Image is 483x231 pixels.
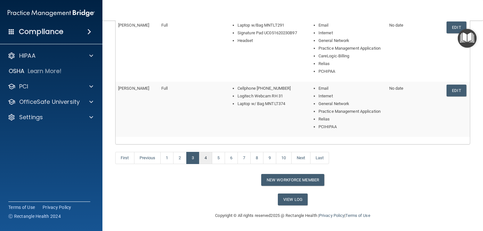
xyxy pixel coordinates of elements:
[19,27,63,36] h4: Compliance
[263,152,276,164] a: 9
[176,205,410,226] div: Copyright © All rights reserved 2025 @ Rectangle Health | |
[8,204,35,210] a: Terms of Use
[19,83,28,90] p: PCI
[318,37,384,45] li: General Network
[237,21,301,29] li: Laptop w/Bag MNTLT291
[237,100,301,108] li: Laptop w/ Bag MNTLT374
[318,85,384,92] li: Email
[278,194,308,205] a: View Log
[118,23,149,28] span: [PERSON_NAME]
[173,152,186,164] a: 2
[134,152,161,164] a: Previous
[225,152,238,164] a: 6
[28,67,62,75] p: Learn More!
[19,98,80,106] p: OfficeSafe University
[160,152,173,164] a: 1
[389,86,404,91] span: No date
[8,83,93,90] a: PCI
[318,52,384,60] li: CareLogic-Billing
[237,29,301,37] li: Signature Pad UC051620230B97
[186,152,199,164] a: 3
[458,29,477,48] button: Open Resource Center
[276,152,291,164] a: 10
[318,115,384,123] li: Relias
[8,7,95,20] img: PMB logo
[8,113,93,121] a: Settings
[8,98,93,106] a: OfficeSafe University
[291,152,310,164] a: Next
[237,152,251,164] a: 7
[319,213,344,218] a: Privacy Policy
[9,67,25,75] p: OSHA
[389,23,404,28] span: No date
[261,174,324,186] button: New Workforce Member
[237,37,301,45] li: Headset
[161,86,168,91] span: Full
[19,113,43,121] p: Settings
[118,86,149,91] span: [PERSON_NAME]
[318,45,384,52] li: Practice Management Application
[318,108,384,115] li: Practice Management Application
[8,213,61,219] span: Ⓒ Rectangle Health 2024
[318,29,384,37] li: Internet
[199,152,212,164] a: 4
[318,60,384,68] li: Relias
[318,123,384,131] li: PCIHIPAA
[345,213,370,218] a: Terms of Use
[318,100,384,108] li: General Network
[161,23,168,28] span: Full
[318,68,384,75] li: PCHIPAA
[115,152,134,164] a: First
[237,85,301,92] li: Cellphone [PHONE_NUMBER]
[212,152,225,164] a: 5
[43,204,71,210] a: Privacy Policy
[8,52,93,60] a: HIPAA
[447,21,466,33] a: Edit
[318,21,384,29] li: Email
[447,85,466,96] a: Edit
[237,92,301,100] li: Logitech Webcam RH 31
[19,52,36,60] p: HIPAA
[310,152,329,164] a: Last
[318,92,384,100] li: Internet
[250,152,263,164] a: 8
